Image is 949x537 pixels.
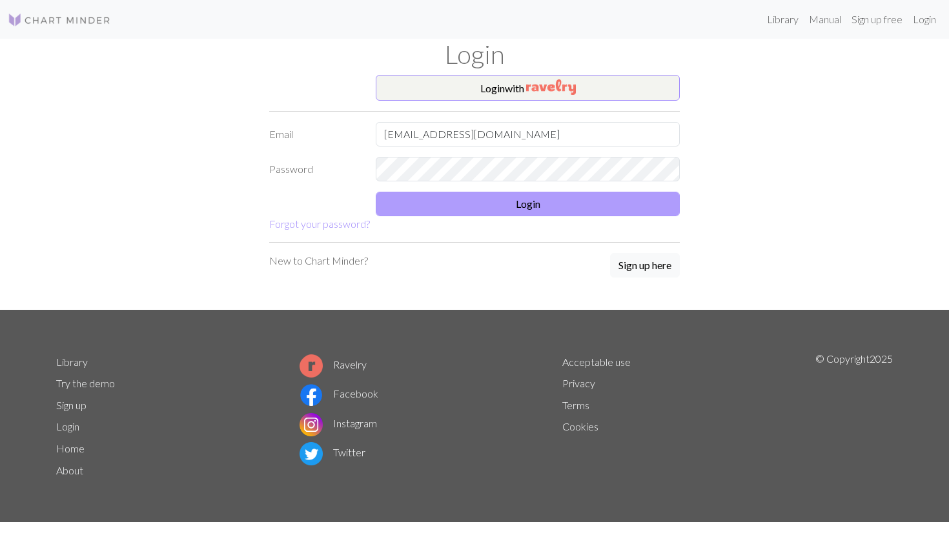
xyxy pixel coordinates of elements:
a: Login [56,420,79,432]
button: Sign up here [610,253,680,278]
a: Cookies [562,420,598,432]
a: Home [56,442,85,454]
img: Instagram logo [300,413,323,436]
a: Try the demo [56,377,115,389]
a: Instagram [300,417,377,429]
p: New to Chart Minder? [269,253,368,268]
a: Sign up free [846,6,908,32]
a: Twitter [300,446,365,458]
a: Terms [562,399,589,411]
img: Ravelry [526,79,576,95]
a: Library [56,356,88,368]
a: Manual [804,6,846,32]
a: Library [762,6,804,32]
a: Login [908,6,941,32]
a: Privacy [562,377,595,389]
img: Twitter logo [300,442,323,465]
a: Ravelry [300,358,367,370]
img: Ravelry logo [300,354,323,378]
a: Forgot your password? [269,218,370,230]
img: Logo [8,12,111,28]
img: Facebook logo [300,383,323,407]
p: © Copyright 2025 [815,351,893,481]
button: Loginwith [376,75,680,101]
a: Sign up [56,399,87,411]
a: Acceptable use [562,356,631,368]
a: Sign up here [610,253,680,279]
label: Email [261,122,368,147]
label: Password [261,157,368,181]
button: Login [376,192,680,216]
a: Facebook [300,387,378,400]
a: About [56,464,83,476]
h1: Login [48,39,901,70]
